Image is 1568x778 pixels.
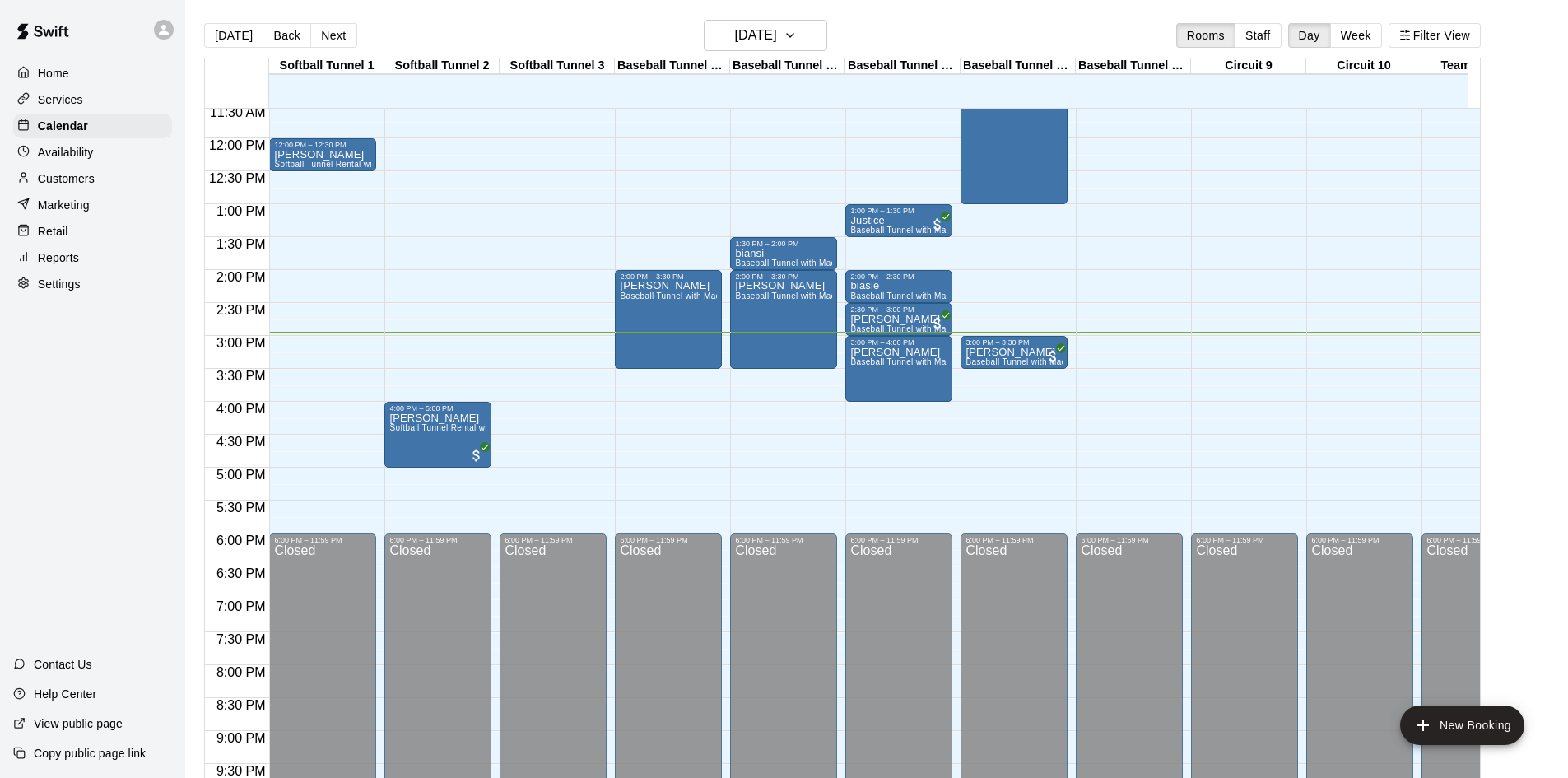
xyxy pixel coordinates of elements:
span: Baseball Tunnel with Machine [620,291,737,300]
div: Baseball Tunnel 4 (Machine) [615,58,730,74]
div: Softball Tunnel 1 [269,58,384,74]
button: Week [1330,23,1382,48]
button: Filter View [1389,23,1481,48]
div: 6:00 PM – 11:59 PM [1081,536,1178,544]
div: 1:00 PM – 1:30 PM [850,207,947,215]
span: All customers have paid [468,447,485,464]
span: 2:30 PM [212,303,270,317]
a: Calendar [13,114,172,138]
div: 6:00 PM – 11:59 PM [735,536,832,544]
p: Copy public page link [34,745,146,762]
span: 12:00 PM [205,138,269,152]
button: Back [263,23,311,48]
p: Help Center [34,686,96,702]
div: Team Room 1 [1421,58,1537,74]
div: 6:00 PM – 11:59 PM [850,536,947,544]
span: Softball Tunnel Rental with Machine [274,160,415,169]
div: Baseball Tunnel 6 (Machine) [845,58,961,74]
button: [DATE] [704,20,827,51]
div: 6:00 PM – 11:59 PM [1426,536,1524,544]
span: 4:00 PM [212,402,270,416]
a: Reports [13,245,172,270]
div: Customers [13,166,172,191]
span: 2:00 PM [212,270,270,284]
div: 3:00 PM – 4:00 PM: Blazejewski [845,336,952,402]
span: 5:30 PM [212,501,270,515]
span: Baseball Tunnel with Machine [735,259,852,268]
span: Baseball Tunnel with Machine [850,226,967,235]
div: Baseball Tunnel 7 (Mound/Machine) [961,58,1076,74]
span: 3:30 PM [212,369,270,383]
span: 7:30 PM [212,632,270,646]
span: 1:30 PM [212,237,270,251]
button: Day [1288,23,1331,48]
span: 8:30 PM [212,698,270,712]
div: 6:00 PM – 11:59 PM [1196,536,1293,544]
div: 6:00 PM – 11:59 PM [274,536,371,544]
span: All customers have paid [929,315,946,332]
span: Softball Tunnel Rental with Machine [389,423,530,432]
div: 1:30 PM – 2:00 PM [735,240,832,248]
div: 6:00 PM – 11:59 PM [965,536,1063,544]
p: Availability [38,144,94,161]
div: Circuit 9 [1191,58,1306,74]
div: 4:00 PM – 5:00 PM: Jessica Morales [384,402,491,468]
p: Calendar [38,118,88,134]
div: 1:30 PM – 2:00 PM: biansi [730,237,837,270]
p: Reports [38,249,79,266]
div: 2:00 PM – 3:30 PM: burke [730,270,837,369]
p: View public page [34,715,123,732]
a: Services [13,87,172,112]
span: Baseball Tunnel with Machine [850,357,967,366]
button: [DATE] [204,23,263,48]
p: Services [38,91,83,108]
button: Rooms [1176,23,1235,48]
div: 3:00 PM – 3:30 PM: Grayson Scrivner [961,336,1068,369]
h6: [DATE] [735,24,777,47]
p: Marketing [38,197,90,213]
a: Settings [13,272,172,296]
p: Customers [38,170,95,187]
div: 12:00 PM – 12:30 PM: Torres [269,138,376,171]
a: Retail [13,219,172,244]
div: 6:00 PM – 11:59 PM [389,536,486,544]
p: Settings [38,276,81,292]
span: 6:00 PM [212,533,270,547]
span: 12:30 PM [205,171,269,185]
div: Softball Tunnel 2 [384,58,500,74]
div: 2:00 PM – 3:30 PM: burke [615,270,722,369]
span: 7:00 PM [212,599,270,613]
div: 12:00 PM – 12:30 PM [274,141,371,149]
span: Baseball Tunnel with Machine [735,291,852,300]
div: Baseball Tunnel 5 (Machine) [730,58,845,74]
span: 11:30 AM [206,105,270,119]
span: 6:30 PM [212,566,270,580]
span: 9:30 PM [212,764,270,778]
span: Baseball Tunnel with Machine [850,291,967,300]
a: Home [13,61,172,86]
div: Circuit 10 [1306,58,1421,74]
div: Baseball Tunnel 8 (Mound) [1076,58,1191,74]
div: 3:00 PM – 4:00 PM [850,338,947,347]
a: Marketing [13,193,172,217]
button: Staff [1235,23,1282,48]
div: 2:00 PM – 3:30 PM [735,273,832,281]
span: Baseball Tunnel with Machine [965,357,1082,366]
div: 6:00 PM – 11:59 PM [505,536,602,544]
p: Home [38,65,69,82]
span: All customers have paid [1045,348,1061,365]
div: 6:00 PM – 11:59 PM [620,536,717,544]
div: Availability [13,140,172,165]
div: 2:00 PM – 2:30 PM: biasie [845,270,952,303]
p: Contact Us [34,656,92,673]
span: All customers have paid [929,217,946,233]
div: 1:00 PM – 1:30 PM: Justice [845,204,952,237]
button: add [1400,706,1524,745]
div: 3:00 PM – 3:30 PM [965,338,1063,347]
p: Retail [38,223,68,240]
